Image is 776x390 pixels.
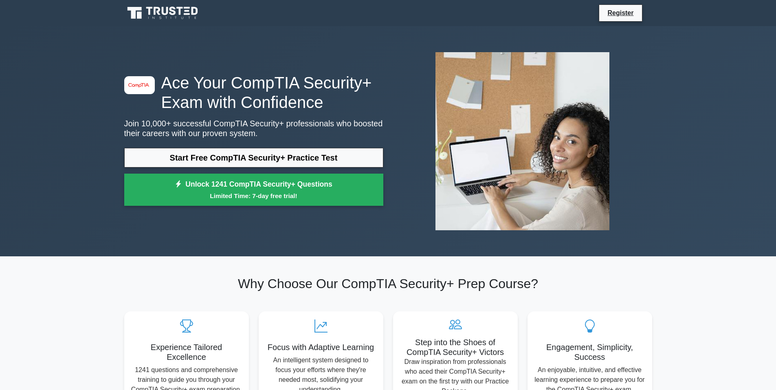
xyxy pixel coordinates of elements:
[400,337,511,357] h5: Step into the Shoes of CompTIA Security+ Victors
[265,342,377,352] h5: Focus with Adaptive Learning
[602,8,638,18] a: Register
[124,276,652,291] h2: Why Choose Our CompTIA Security+ Prep Course?
[131,342,242,362] h5: Experience Tailored Excellence
[124,174,383,206] a: Unlock 1241 CompTIA Security+ QuestionsLimited Time: 7-day free trial!
[124,73,383,112] h1: Ace Your CompTIA Security+ Exam with Confidence
[134,191,373,201] small: Limited Time: 7-day free trial!
[534,342,646,362] h5: Engagement, Simplicity, Success
[124,148,383,167] a: Start Free CompTIA Security+ Practice Test
[124,119,383,138] p: Join 10,000+ successful CompTIA Security+ professionals who boosted their careers with our proven...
